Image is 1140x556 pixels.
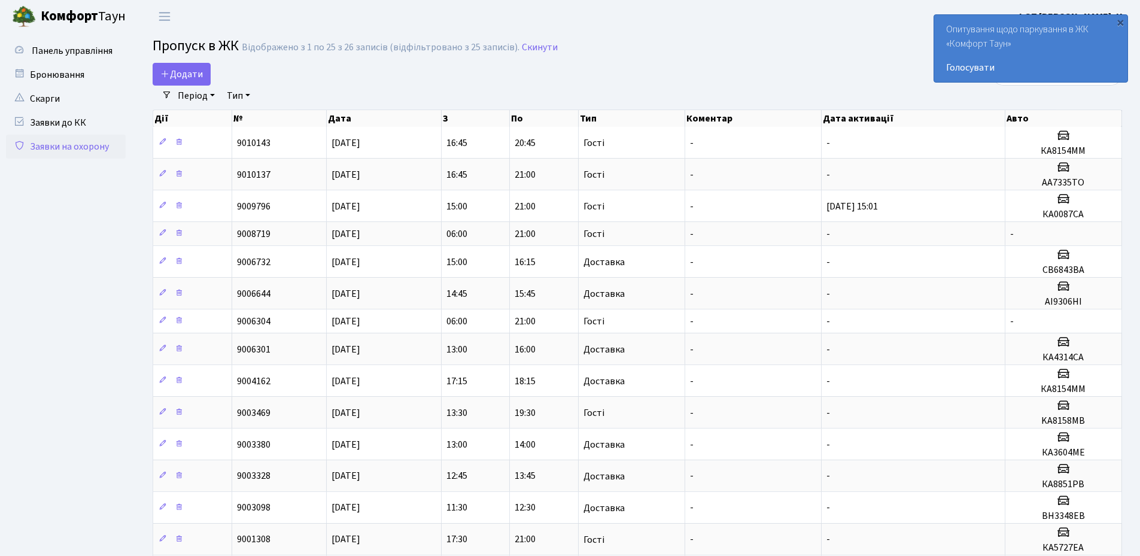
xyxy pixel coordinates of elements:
[690,533,694,546] span: -
[515,533,536,546] span: 21:00
[515,438,536,451] span: 14:00
[237,470,270,483] span: 9003328
[583,503,625,513] span: Доставка
[446,470,467,483] span: 12:45
[446,168,467,181] span: 16:45
[237,287,270,300] span: 9006644
[579,110,685,127] th: Тип
[332,470,360,483] span: [DATE]
[446,315,467,328] span: 06:00
[690,287,694,300] span: -
[826,315,830,328] span: -
[690,200,694,213] span: -
[332,375,360,388] span: [DATE]
[237,533,270,546] span: 9001308
[237,406,270,420] span: 9003469
[332,533,360,546] span: [DATE]
[1010,265,1117,276] h5: СВ6843ВА
[446,256,467,269] span: 15:00
[583,229,604,239] span: Гості
[515,375,536,388] span: 18:15
[1010,296,1117,308] h5: АІ9306НІ
[6,39,126,63] a: Панель управління
[237,136,270,150] span: 9010143
[826,287,830,300] span: -
[690,470,694,483] span: -
[515,315,536,328] span: 21:00
[515,502,536,515] span: 12:30
[237,168,270,181] span: 9010137
[1010,479,1117,490] h5: КА8851РВ
[1010,447,1117,458] h5: КА3604МЕ
[332,406,360,420] span: [DATE]
[446,343,467,356] span: 13:00
[1010,209,1117,220] h5: КА0087СА
[583,202,604,211] span: Гості
[515,406,536,420] span: 19:30
[332,502,360,515] span: [DATE]
[1010,511,1117,522] h5: ВН3348ЕВ
[583,408,604,418] span: Гості
[583,317,604,326] span: Гості
[583,535,604,545] span: Гості
[6,63,126,87] a: Бронювання
[690,343,694,356] span: -
[1114,16,1126,28] div: ×
[690,406,694,420] span: -
[446,375,467,388] span: 17:15
[446,502,467,515] span: 11:30
[153,63,211,86] a: Додати
[237,438,270,451] span: 9003380
[1010,227,1014,241] span: -
[690,227,694,241] span: -
[1010,542,1117,554] h5: КА5727EA
[690,136,694,150] span: -
[826,200,878,213] span: [DATE] 15:01
[6,87,126,111] a: Скарги
[826,406,830,420] span: -
[446,533,467,546] span: 17:30
[446,200,467,213] span: 15:00
[446,136,467,150] span: 16:45
[946,60,1115,75] a: Голосувати
[1017,10,1126,24] a: ФОП [PERSON_NAME]. Н.
[1010,415,1117,427] h5: KA8158MB
[583,138,604,148] span: Гості
[237,200,270,213] span: 9009796
[515,227,536,241] span: 21:00
[690,256,694,269] span: -
[510,110,578,127] th: По
[237,375,270,388] span: 9004162
[41,7,126,27] span: Таун
[332,438,360,451] span: [DATE]
[232,110,327,127] th: №
[237,227,270,241] span: 9008719
[583,472,625,481] span: Доставка
[6,111,126,135] a: Заявки до КК
[826,470,830,483] span: -
[237,502,270,515] span: 9003098
[583,257,625,267] span: Доставка
[332,315,360,328] span: [DATE]
[583,289,625,299] span: Доставка
[1017,10,1126,23] b: ФОП [PERSON_NAME]. Н.
[515,200,536,213] span: 21:00
[332,343,360,356] span: [DATE]
[446,227,467,241] span: 06:00
[1005,110,1122,127] th: Авто
[583,170,604,180] span: Гості
[32,44,113,57] span: Панель управління
[153,110,232,127] th: Дії
[153,35,239,56] span: Пропуск в ЖК
[173,86,220,106] a: Період
[41,7,98,26] b: Комфорт
[690,438,694,451] span: -
[327,110,442,127] th: Дата
[690,375,694,388] span: -
[442,110,510,127] th: З
[690,168,694,181] span: -
[1010,177,1117,189] h5: АА7335ТО
[826,375,830,388] span: -
[515,256,536,269] span: 16:15
[522,42,558,53] a: Скинути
